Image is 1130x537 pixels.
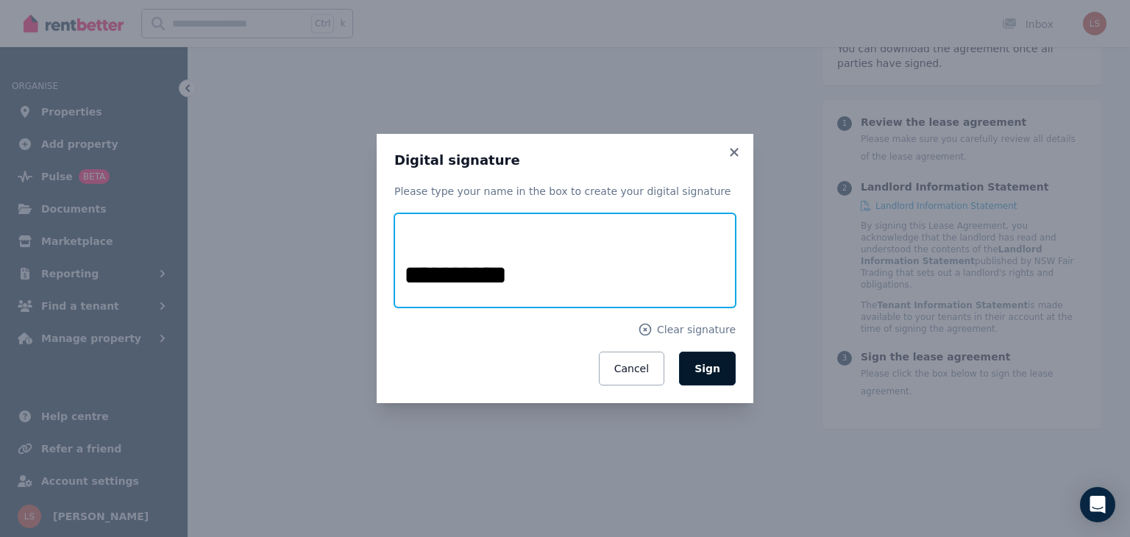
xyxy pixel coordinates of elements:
p: Please type your name in the box to create your digital signature [394,184,736,199]
button: Cancel [599,352,664,385]
div: Open Intercom Messenger [1080,487,1115,522]
button: Sign [679,352,736,385]
span: Sign [694,363,720,374]
h3: Digital signature [394,152,736,169]
span: Clear signature [657,322,736,337]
